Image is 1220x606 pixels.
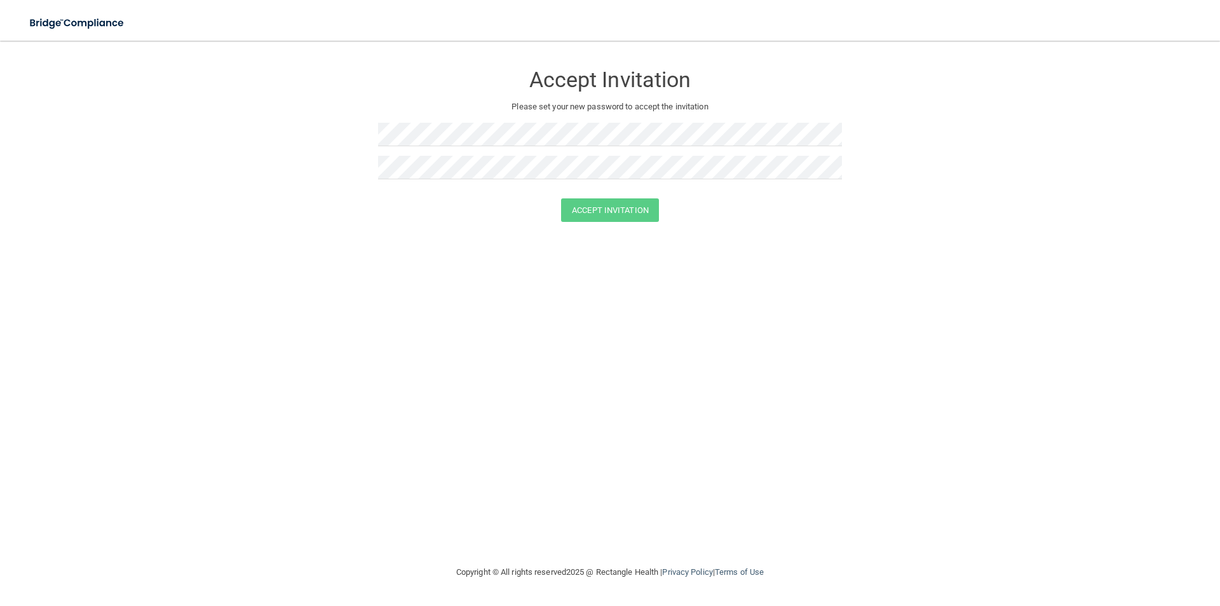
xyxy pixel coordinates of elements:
h3: Accept Invitation [378,68,842,92]
a: Terms of Use [715,567,764,577]
p: Please set your new password to accept the invitation [388,99,832,114]
button: Accept Invitation [561,198,659,222]
a: Privacy Policy [662,567,712,577]
img: bridge_compliance_login_screen.278c3ca4.svg [19,10,136,36]
div: Copyright © All rights reserved 2025 @ Rectangle Health | | [378,552,842,593]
